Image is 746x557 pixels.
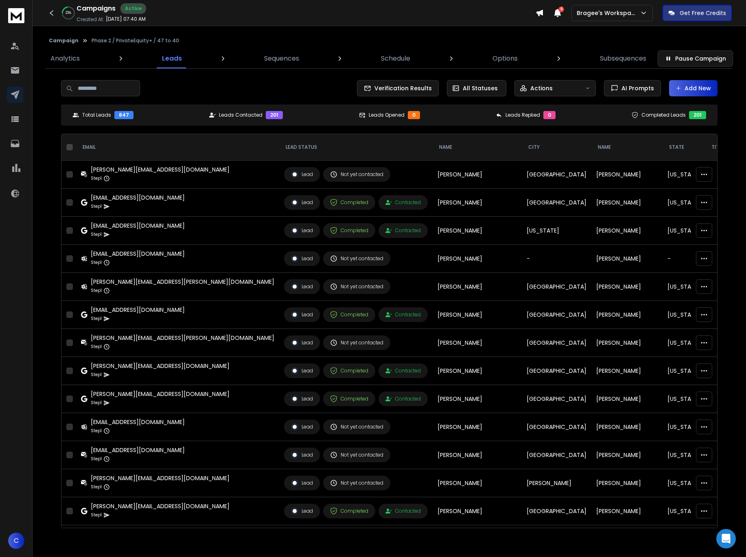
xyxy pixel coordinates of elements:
p: Step 1 [91,511,102,519]
td: [GEOGRAPHIC_DATA] [522,273,591,301]
th: name [591,134,663,161]
div: Contacted [385,227,421,234]
td: [US_STATE] [663,385,705,413]
p: Step 1 [91,231,102,239]
a: Leads [157,49,187,68]
p: Analytics [50,54,80,63]
p: Step 1 [91,259,102,267]
div: [PERSON_NAME][EMAIL_ADDRESS][DOMAIN_NAME] [91,502,230,510]
td: [PERSON_NAME] [591,441,663,469]
button: Get Free Credits [663,5,732,21]
p: Schedule [381,54,410,63]
div: [EMAIL_ADDRESS][DOMAIN_NAME] [91,446,185,454]
td: [PERSON_NAME] [522,469,591,497]
div: [EMAIL_ADDRESS][DOMAIN_NAME] [91,250,185,258]
td: [PERSON_NAME] [591,357,663,385]
td: [PERSON_NAME] [433,245,522,273]
div: Not yet contacted [330,171,383,178]
h1: Campaigns [77,4,116,13]
div: [PERSON_NAME][EMAIL_ADDRESS][DOMAIN_NAME] [91,474,230,482]
td: [US_STATE] [663,189,705,217]
div: Lead [291,311,313,318]
a: Options [488,49,523,68]
p: Step 1 [91,315,102,323]
div: Lead [291,451,313,459]
td: [PERSON_NAME] [433,525,522,553]
td: [PERSON_NAME] [591,413,663,441]
div: Completed [330,507,368,515]
div: Lead [291,227,313,234]
td: [PERSON_NAME] [433,413,522,441]
p: 23 % [66,11,71,15]
p: Step 1 [91,202,102,211]
button: C [8,533,24,549]
p: Leads Opened [369,112,405,118]
td: [US_STATE] [663,161,705,189]
div: Lead [291,507,313,515]
div: Not yet contacted [330,339,383,346]
td: [PERSON_NAME] [591,497,663,525]
th: city [522,134,591,161]
div: Lead [291,395,313,403]
a: Subsequences [595,49,651,68]
th: state [663,134,705,161]
div: Lead [291,255,313,262]
p: Total Leads [82,112,111,118]
p: Step 1 [91,399,102,407]
td: [PERSON_NAME] [591,301,663,329]
th: EMAIL [76,134,279,161]
div: Contacted [385,311,421,318]
div: Open Intercom Messenger [716,529,736,548]
div: Not yet contacted [330,255,383,262]
p: Subsequences [600,54,646,63]
p: Leads [162,54,182,63]
div: Lead [291,479,313,487]
p: Options [492,54,518,63]
button: AI Prompts [604,80,661,96]
td: [US_STATE] [663,441,705,469]
td: [PERSON_NAME] [433,469,522,497]
td: [GEOGRAPHIC_DATA] [522,357,591,385]
div: 201 [689,111,706,119]
p: Leads Contacted [219,112,263,118]
div: Lead [291,423,313,431]
td: [PERSON_NAME] [433,161,522,189]
div: Active [120,3,146,14]
td: [PERSON_NAME] [591,161,663,189]
div: Contacted [385,508,421,514]
p: Leads Replied [505,112,540,118]
div: Not yet contacted [330,479,383,487]
div: Completed [330,199,368,206]
div: Lead [291,171,313,178]
div: 0 [543,111,556,119]
td: [PERSON_NAME] [591,385,663,413]
button: Verification Results [357,80,439,96]
div: Lead [291,199,313,206]
img: logo [8,8,24,23]
div: Contacted [385,368,421,374]
div: Lead [291,283,313,290]
p: Phase 2 / PrivateEquity+ / 47 to 40 [92,37,179,44]
td: [GEOGRAPHIC_DATA] [522,329,591,357]
div: [PERSON_NAME][EMAIL_ADDRESS][DOMAIN_NAME] [91,362,230,370]
p: Actions [530,84,553,92]
td: [US_STATE] [522,525,591,553]
div: Contacted [385,199,421,206]
td: [GEOGRAPHIC_DATA] [522,161,591,189]
td: [US_STATE] [663,357,705,385]
td: [PERSON_NAME] [433,273,522,301]
div: [PERSON_NAME][EMAIL_ADDRESS][PERSON_NAME][DOMAIN_NAME] [91,334,274,342]
span: 6 [558,7,564,12]
td: [PERSON_NAME] [591,273,663,301]
div: 201 [266,111,283,119]
div: [EMAIL_ADDRESS][DOMAIN_NAME] [91,418,185,426]
td: [PERSON_NAME] [591,245,663,273]
span: AI Prompts [618,84,654,92]
div: Lead [291,367,313,374]
button: Campaign [49,37,79,44]
div: [PERSON_NAME][EMAIL_ADDRESS][DOMAIN_NAME] [91,165,230,174]
div: [PERSON_NAME][EMAIL_ADDRESS][DOMAIN_NAME] [91,390,230,398]
button: Add New [669,80,718,96]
